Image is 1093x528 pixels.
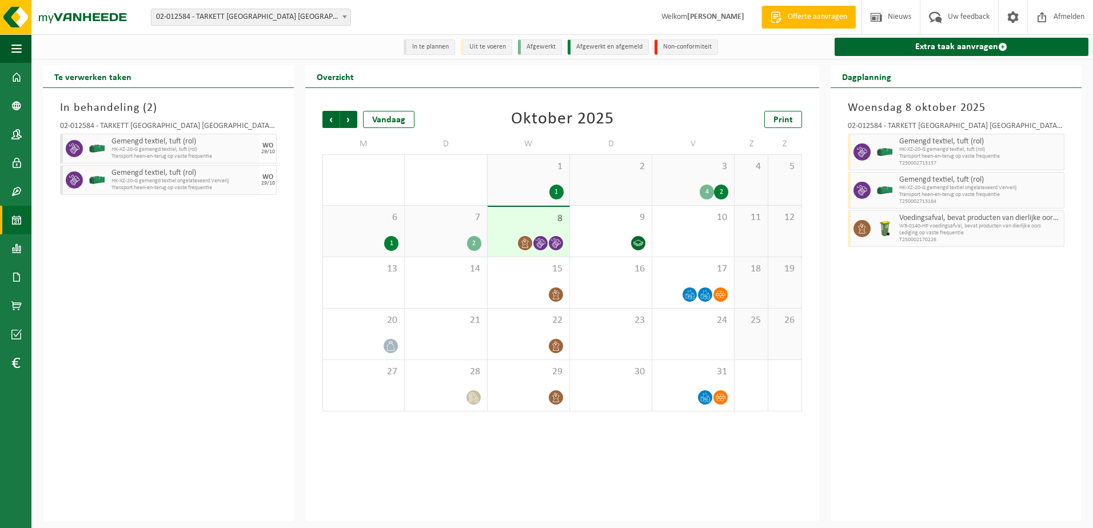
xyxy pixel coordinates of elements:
[899,198,1061,205] span: T250002713164
[740,263,762,275] span: 18
[488,134,570,154] td: W
[899,237,1061,243] span: T250002170226
[262,142,273,149] div: WO
[261,149,275,155] div: 29/10
[340,111,357,128] span: Volgende
[511,111,614,128] div: Oktober 2025
[899,230,1061,237] span: Lediging op vaste frequentie
[658,161,728,173] span: 3
[467,236,481,251] div: 2
[329,314,398,327] span: 20
[322,134,405,154] td: M
[848,99,1064,117] h3: Woensdag 8 oktober 2025
[549,185,564,199] div: 1
[493,263,564,275] span: 15
[768,134,802,154] td: Z
[899,223,1061,230] span: WB-0140-HP voedingsafval, bevat producten van dierlijke oors
[111,169,257,178] span: Gemengd textiel, tuft (rol)
[652,134,735,154] td: V
[576,263,646,275] span: 16
[60,122,277,134] div: 02-012584 - TARKETT [GEOGRAPHIC_DATA] [GEOGRAPHIC_DATA] - [GEOGRAPHIC_DATA]
[831,65,903,87] h2: Dagplanning
[384,236,398,251] div: 1
[570,134,652,154] td: D
[899,185,1061,191] span: HK-XZ-20-G gemengd textiel ongelatexeerd Ververij
[714,185,728,199] div: 2
[735,134,768,154] td: Z
[576,366,646,378] span: 30
[899,214,1061,223] span: Voedingsafval, bevat producten van dierlijke oorsprong, onverpakt, categorie 3
[576,161,646,173] span: 2
[89,140,106,157] img: HK-XZ-20-GN-00
[899,153,1061,160] span: Transport heen-en-terug op vaste frequentie
[761,6,856,29] a: Offerte aanvragen
[658,211,728,224] span: 10
[658,263,728,275] span: 17
[111,146,257,153] span: HK-XZ-20-G gemengd textiel, tuft (rol)
[899,175,1061,185] span: Gemengd textiel, tuft (rol)
[655,39,718,55] li: Non-conformiteit
[740,161,762,173] span: 4
[773,115,793,125] span: Print
[404,39,455,55] li: In te plannen
[329,366,398,378] span: 27
[876,143,893,161] img: HK-XZ-20-GN-00
[151,9,351,26] span: 02-012584 - TARKETT DENDERMONDE NV - DENDERMONDE
[147,102,153,114] span: 2
[111,178,257,185] span: HK-XZ-20-G gemengd textiel ongelatexeerd Ververij
[774,314,796,327] span: 26
[774,263,796,275] span: 19
[305,65,365,87] h2: Overzicht
[410,211,481,224] span: 7
[493,314,564,327] span: 22
[848,122,1064,134] div: 02-012584 - TARKETT [GEOGRAPHIC_DATA] [GEOGRAPHIC_DATA] - [GEOGRAPHIC_DATA]
[410,263,481,275] span: 14
[60,99,277,117] h3: In behandeling ( )
[568,39,649,55] li: Afgewerkt en afgemeld
[740,211,762,224] span: 11
[329,211,398,224] span: 6
[111,137,257,146] span: Gemengd textiel, tuft (rol)
[899,191,1061,198] span: Transport heen-en-terug op vaste frequentie
[322,111,340,128] span: Vorige
[658,366,728,378] span: 31
[740,314,762,327] span: 25
[493,161,564,173] span: 1
[461,39,512,55] li: Uit te voeren
[876,220,893,237] img: WB-0140-HPE-GN-50
[111,153,257,160] span: Transport heen-en-terug op vaste frequentie
[764,111,802,128] a: Print
[774,161,796,173] span: 5
[89,171,106,189] img: HK-XZ-20-GN-00
[700,185,714,199] div: 4
[410,366,481,378] span: 28
[151,9,350,25] span: 02-012584 - TARKETT DENDERMONDE NV - DENDERMONDE
[899,160,1061,167] span: T250002713157
[576,314,646,327] span: 23
[363,111,414,128] div: Vandaag
[774,211,796,224] span: 12
[329,263,398,275] span: 13
[899,146,1061,153] span: HK-XZ-20-G gemengd textiel, tuft (rol)
[899,137,1061,146] span: Gemengd textiel, tuft (rol)
[518,39,562,55] li: Afgewerkt
[658,314,728,327] span: 24
[43,65,143,87] h2: Te verwerken taken
[876,182,893,199] img: HK-XZ-20-GN-00
[410,314,481,327] span: 21
[262,174,273,181] div: WO
[785,11,850,23] span: Offerte aanvragen
[405,134,487,154] td: D
[111,185,257,191] span: Transport heen-en-terug op vaste frequentie
[493,366,564,378] span: 29
[835,38,1088,56] a: Extra taak aanvragen
[687,13,744,21] strong: [PERSON_NAME]
[493,213,564,225] span: 8
[576,211,646,224] span: 9
[261,181,275,186] div: 29/10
